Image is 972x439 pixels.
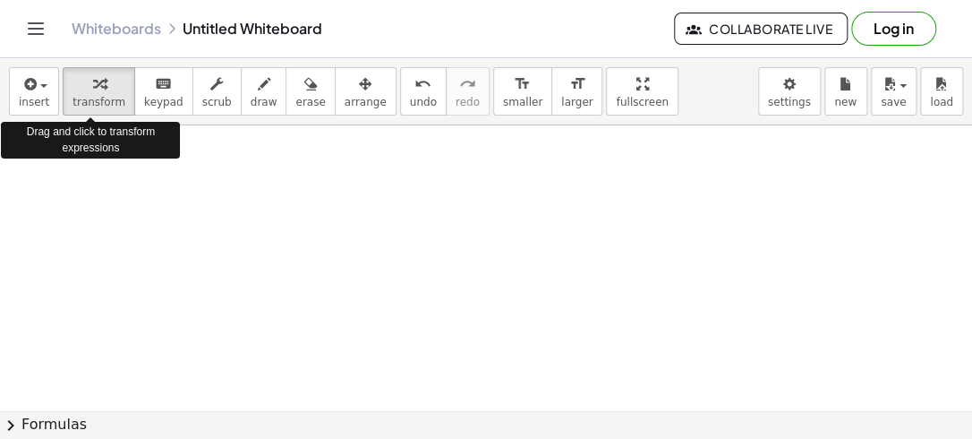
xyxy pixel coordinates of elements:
[503,96,542,108] span: smaller
[295,96,325,108] span: erase
[768,96,811,108] span: settings
[493,67,552,116] button: format_sizesmaller
[251,96,277,108] span: draw
[21,14,50,43] button: Toggle navigation
[414,73,431,95] i: undo
[192,67,242,116] button: scrub
[674,13,848,45] button: Collaborate Live
[286,67,335,116] button: erase
[834,96,857,108] span: new
[202,96,232,108] span: scrub
[155,73,172,95] i: keyboard
[456,96,480,108] span: redo
[410,96,437,108] span: undo
[824,67,867,116] button: new
[345,96,387,108] span: arrange
[871,67,917,116] button: save
[63,67,135,116] button: transform
[241,67,287,116] button: draw
[616,96,668,108] span: fullscreen
[459,73,476,95] i: redo
[9,67,59,116] button: insert
[561,96,593,108] span: larger
[134,67,193,116] button: keyboardkeypad
[335,67,396,116] button: arrange
[1,122,180,158] div: Drag and click to transform expressions
[514,73,531,95] i: format_size
[72,96,125,108] span: transform
[19,96,49,108] span: insert
[144,96,183,108] span: keypad
[606,67,678,116] button: fullscreen
[920,67,963,116] button: load
[881,96,906,108] span: save
[400,67,447,116] button: undoundo
[72,20,161,38] a: Whiteboards
[930,96,953,108] span: load
[689,21,832,37] span: Collaborate Live
[551,67,602,116] button: format_sizelarger
[851,12,936,46] button: Log in
[446,67,490,116] button: redoredo
[758,67,821,116] button: settings
[568,73,585,95] i: format_size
